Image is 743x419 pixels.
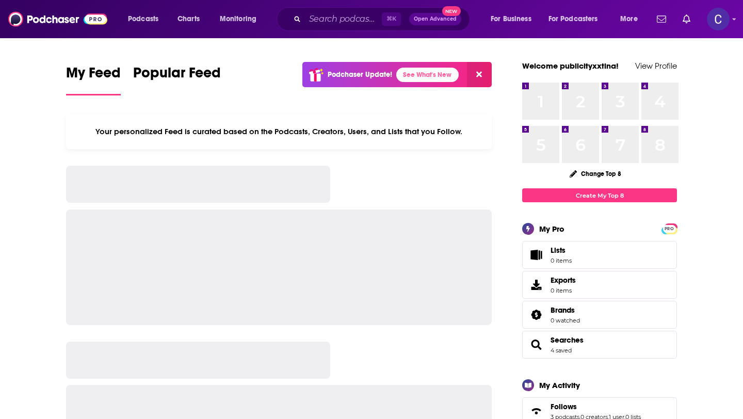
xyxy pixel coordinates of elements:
span: Lists [526,248,546,262]
span: Open Advanced [414,17,457,22]
span: PRO [663,225,675,233]
button: open menu [121,11,172,27]
span: My Feed [66,64,121,88]
div: My Activity [539,380,580,390]
p: Podchaser Update! [328,70,392,79]
a: Show notifications dropdown [653,10,670,28]
a: Popular Feed [133,64,221,95]
span: 0 items [551,257,572,264]
a: 4 saved [551,347,572,354]
div: Your personalized Feed is curated based on the Podcasts, Creators, Users, and Lists that you Follow. [66,114,492,149]
a: Follows [526,404,546,418]
span: Searches [522,331,677,359]
a: PRO [663,224,675,232]
span: For Podcasters [548,12,598,26]
a: Searches [526,337,546,352]
a: Lists [522,241,677,269]
button: Open AdvancedNew [409,13,461,25]
a: Brands [551,305,580,315]
div: Search podcasts, credits, & more... [286,7,480,31]
span: ⌘ K [382,12,401,26]
input: Search podcasts, credits, & more... [305,11,382,27]
a: See What's New [396,68,459,82]
button: open menu [613,11,651,27]
span: 0 items [551,287,576,294]
img: Podchaser - Follow, Share and Rate Podcasts [8,9,107,29]
button: open menu [483,11,544,27]
span: Exports [551,276,576,285]
a: Searches [551,335,584,345]
button: open menu [213,11,270,27]
span: New [442,6,461,16]
a: Show notifications dropdown [679,10,694,28]
a: 0 watched [551,317,580,324]
span: Brands [522,301,677,329]
a: Exports [522,271,677,299]
span: More [620,12,638,26]
span: Brands [551,305,575,315]
span: Lists [551,246,572,255]
span: Popular Feed [133,64,221,88]
span: Monitoring [220,12,256,26]
span: Exports [526,278,546,292]
button: Change Top 8 [563,167,627,180]
a: Follows [551,402,641,411]
button: Show profile menu [707,8,730,30]
span: Charts [177,12,200,26]
span: Logged in as publicityxxtina [707,8,730,30]
a: My Feed [66,64,121,95]
button: open menu [542,11,613,27]
a: Create My Top 8 [522,188,677,202]
span: Lists [551,246,566,255]
span: For Business [491,12,531,26]
a: Welcome publicityxxtina! [522,61,619,71]
img: User Profile [707,8,730,30]
a: View Profile [635,61,677,71]
div: My Pro [539,224,564,234]
span: Follows [551,402,577,411]
a: Charts [171,11,206,27]
a: Brands [526,308,546,322]
span: Podcasts [128,12,158,26]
